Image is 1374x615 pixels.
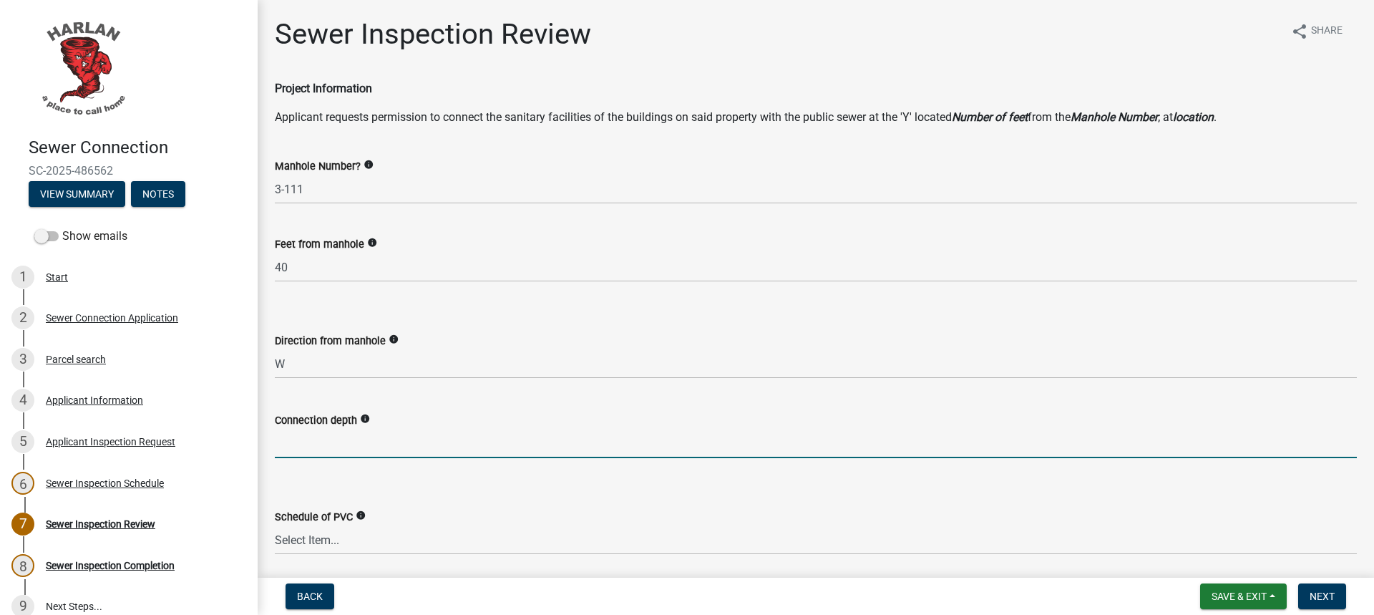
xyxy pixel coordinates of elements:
i: info [367,238,377,248]
div: 4 [11,389,34,412]
span: SC-2025-486562 [29,164,229,178]
div: 1 [11,266,34,289]
div: Sewer Inspection Schedule [46,478,164,488]
div: 6 [11,472,34,495]
div: Parcel search [46,354,106,364]
span: Share [1311,23,1343,40]
div: 7 [11,513,34,536]
button: Next [1298,583,1346,609]
button: Notes [131,181,185,207]
div: Sewer Connection Application [46,313,178,323]
strong: Project Information [275,82,372,95]
strong: Number of feet [952,110,1028,124]
button: shareShare [1280,17,1354,45]
label: Schedule of PVC [275,513,353,523]
h1: Sewer Inspection Review [275,17,591,52]
div: 8 [11,554,34,577]
i: share [1291,23,1308,40]
i: info [360,414,370,424]
span: Back [297,591,323,602]
div: Applicant Information [46,395,143,405]
label: Direction from manhole [275,336,386,347]
div: 3 [11,348,34,371]
span: Next [1310,591,1335,602]
div: Start [46,272,68,282]
label: Manhole Number? [275,162,361,172]
button: Save & Exit [1200,583,1287,609]
strong: location [1173,110,1214,124]
label: Show emails [34,228,127,245]
button: View Summary [29,181,125,207]
div: Applicant Inspection Request [46,437,175,447]
wm-modal-confirm: Summary [29,189,125,200]
p: Applicant requests permission to connect the sanitary facilities of the buildings on said propert... [275,109,1357,126]
div: 2 [11,306,34,329]
img: City of Harlan, Iowa [29,15,136,122]
button: Back [286,583,334,609]
i: info [389,334,399,344]
div: 5 [11,430,34,453]
i: info [356,510,366,520]
div: Sewer Inspection Review [46,519,155,529]
label: Connection depth [275,416,357,426]
label: Feet from manhole [275,240,364,250]
i: info [364,160,374,170]
strong: Manhole Number [1071,110,1158,124]
span: Save & Exit [1212,591,1267,602]
div: Sewer Inspection Completion [46,561,175,571]
h4: Sewer Connection [29,137,246,158]
wm-modal-confirm: Notes [131,189,185,200]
